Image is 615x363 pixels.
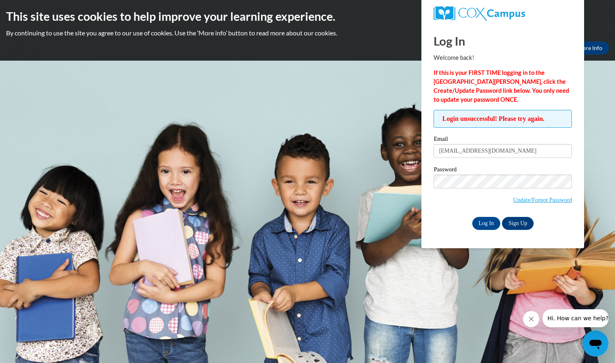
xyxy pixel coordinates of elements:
[571,42,609,55] a: More Info
[434,6,525,21] img: COX Campus
[434,33,572,49] h1: Log In
[434,166,572,175] label: Password
[434,53,572,62] p: Welcome back!
[6,8,609,24] h2: This site uses cookies to help improve your learning experience.
[582,330,608,356] iframe: Button to launch messaging window
[523,311,539,327] iframe: Close message
[472,217,501,230] input: Log In
[434,110,572,128] span: Login unsuccessful! Please try again.
[434,69,569,103] strong: If this is your FIRST TIME logging in to the [GEOGRAPHIC_DATA][PERSON_NAME], click the Create/Upd...
[513,197,572,203] a: Update/Forgot Password
[502,217,534,230] a: Sign Up
[434,6,572,21] a: COX Campus
[543,309,608,327] iframe: Message from company
[6,28,609,37] p: By continuing to use the site you agree to our use of cookies. Use the ‘More info’ button to read...
[434,136,572,144] label: Email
